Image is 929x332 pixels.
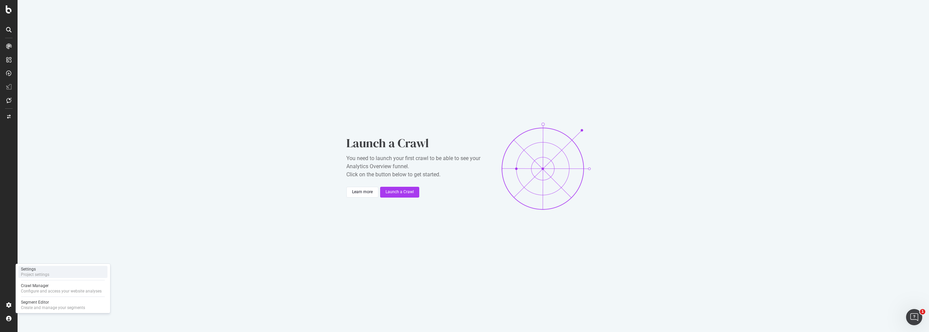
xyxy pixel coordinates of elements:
[21,283,102,288] div: Crawl Manager
[18,282,107,295] a: Crawl ManagerConfigure and access your website analyses
[21,288,102,294] div: Configure and access your website analyses
[18,299,107,311] a: Segment EditorCreate and manage your segments
[920,309,925,314] span: 1
[492,112,600,220] img: LtdVyoEg.png
[386,189,414,195] div: Launch a Crawl
[21,272,49,277] div: Project settings
[380,187,419,198] button: Launch a Crawl
[352,189,373,195] div: Learn more
[21,300,85,305] div: Segment Editor
[346,154,481,179] div: You need to launch your first crawl to be able to see your Analytics Overview funnel. Click on th...
[18,266,107,278] a: SettingsProject settings
[21,266,49,272] div: Settings
[906,309,922,325] iframe: Intercom live chat
[346,187,378,198] button: Learn more
[346,135,481,152] div: Launch a Crawl
[21,305,85,310] div: Create and manage your segments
